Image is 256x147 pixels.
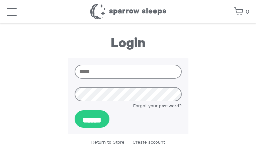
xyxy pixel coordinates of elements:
[68,37,188,53] h1: Login
[90,3,167,20] h1: Sparrow Sleeps
[91,140,124,146] a: Return to Store
[133,103,182,110] a: Forgot your password?
[234,5,249,19] a: 0
[133,140,165,146] a: Create account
